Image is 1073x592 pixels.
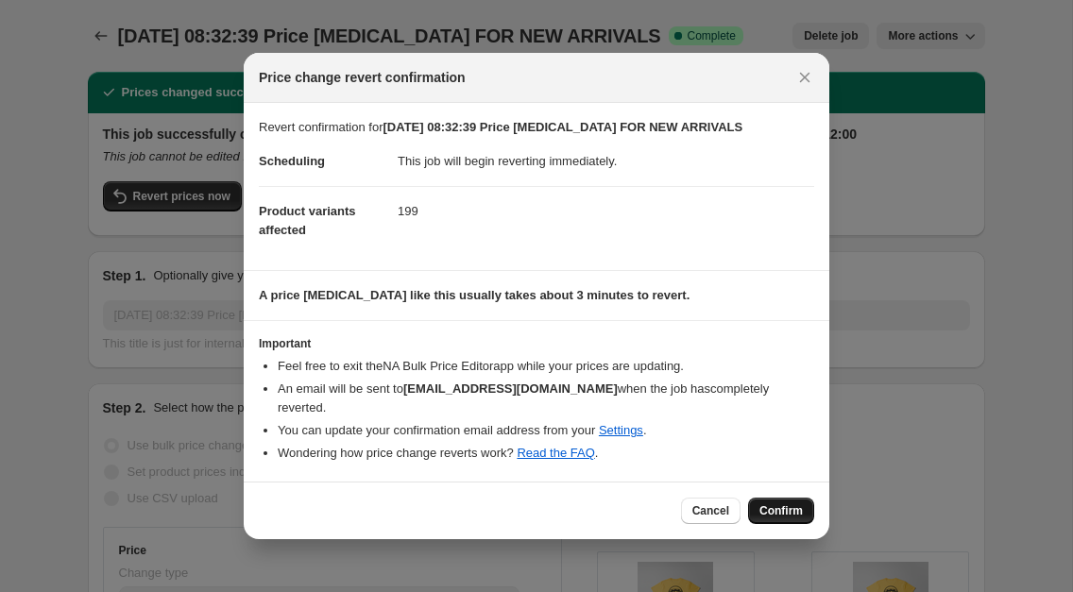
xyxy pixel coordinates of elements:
button: Cancel [681,498,741,524]
b: [DATE] 08:32:39 Price [MEDICAL_DATA] FOR NEW ARRIVALS [383,120,743,134]
button: Close [792,64,818,91]
li: Wondering how price change reverts work? . [278,444,814,463]
span: Price change revert confirmation [259,68,466,87]
span: Cancel [692,503,729,518]
dd: This job will begin reverting immediately. [398,137,814,186]
button: Confirm [748,498,814,524]
h3: Important [259,336,814,351]
span: Product variants affected [259,204,356,237]
li: You can update your confirmation email address from your . [278,421,814,440]
dd: 199 [398,186,814,236]
b: A price [MEDICAL_DATA] like this usually takes about 3 minutes to revert. [259,288,690,302]
li: Feel free to exit the NA Bulk Price Editor app while your prices are updating. [278,357,814,376]
a: Settings [599,423,643,437]
b: [EMAIL_ADDRESS][DOMAIN_NAME] [403,381,618,396]
a: Read the FAQ [517,446,594,460]
span: Confirm [759,503,803,518]
li: An email will be sent to when the job has completely reverted . [278,380,814,417]
span: Scheduling [259,154,325,168]
p: Revert confirmation for [259,118,814,137]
